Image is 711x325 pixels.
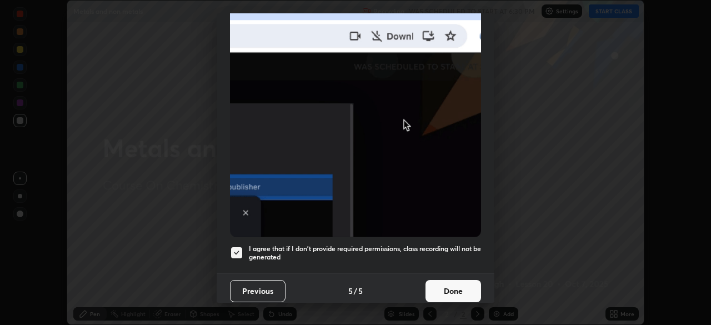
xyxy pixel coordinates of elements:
[354,285,357,297] h4: /
[425,280,481,302] button: Done
[358,285,363,297] h4: 5
[249,244,481,262] h5: I agree that if I don't provide required permissions, class recording will not be generated
[230,280,286,302] button: Previous
[348,285,353,297] h4: 5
